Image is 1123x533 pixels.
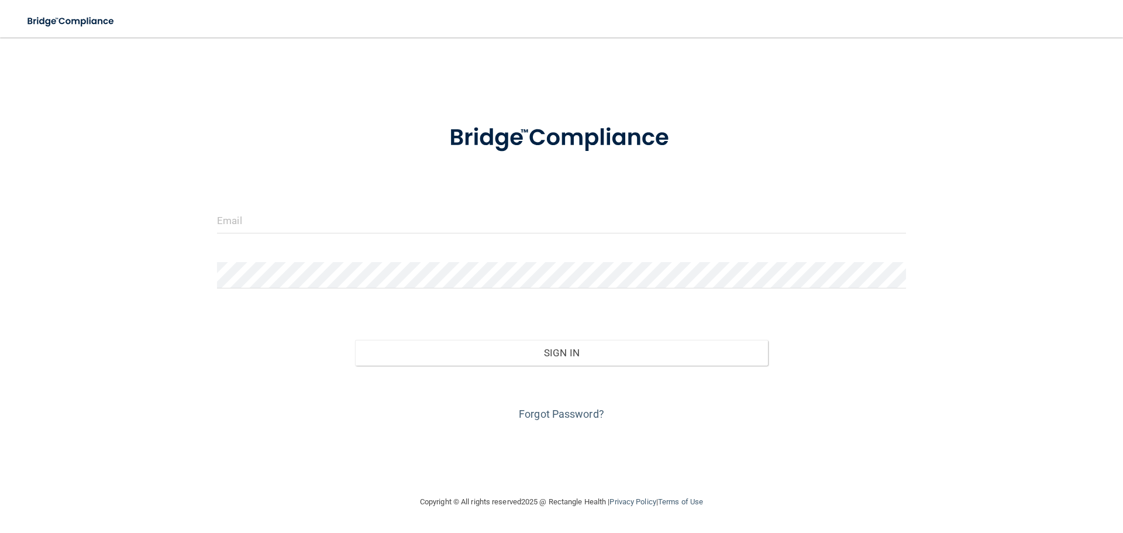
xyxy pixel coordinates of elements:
[18,9,125,33] img: bridge_compliance_login_screen.278c3ca4.svg
[217,207,906,233] input: Email
[425,108,698,169] img: bridge_compliance_login_screen.278c3ca4.svg
[609,497,656,506] a: Privacy Policy
[519,408,604,420] a: Forgot Password?
[658,497,703,506] a: Terms of Use
[355,340,769,366] button: Sign In
[348,483,775,521] div: Copyright © All rights reserved 2025 @ Rectangle Health | |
